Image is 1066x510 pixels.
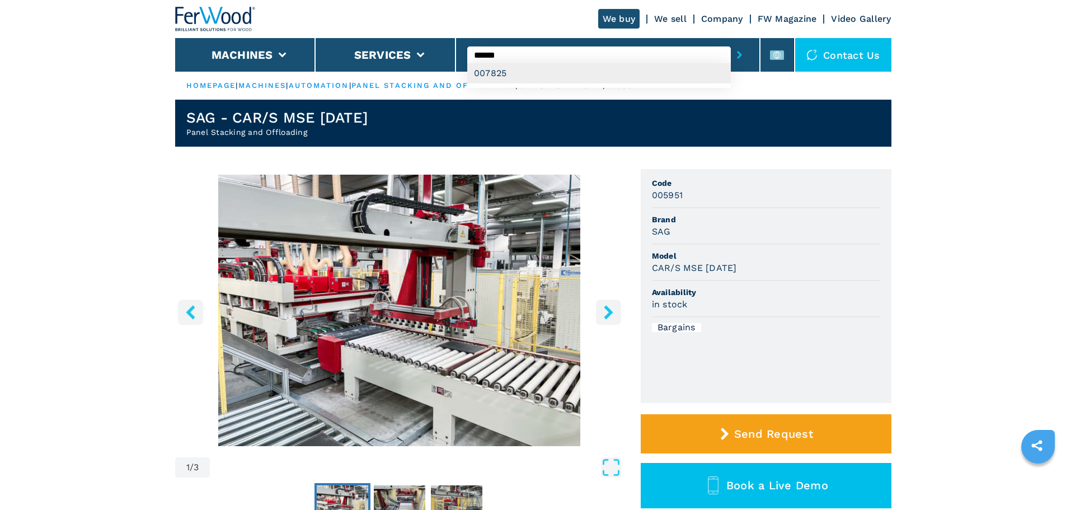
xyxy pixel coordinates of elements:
[652,261,737,274] h3: CAR/S MSE [DATE]
[175,175,624,446] img: Panel Stacking and Offloading SAG CAR/S MSE 1/25/12
[652,214,880,225] span: Brand
[186,109,368,127] h1: SAG - CAR/S MSE [DATE]
[178,300,203,325] button: left-button
[726,479,828,492] span: Book a Live Demo
[652,177,880,189] span: Code
[1018,460,1058,502] iframe: Chat
[351,81,515,90] a: panel stacking and offloading
[652,323,701,332] div: Bargains
[701,13,743,24] a: Company
[596,300,621,325] button: right-button
[349,81,351,90] span: |
[598,9,640,29] a: We buy
[467,63,731,83] div: 007825
[236,81,238,90] span: |
[734,427,813,441] span: Send Request
[654,13,687,24] a: We sell
[641,414,891,453] button: Send Request
[758,13,817,24] a: FW Magazine
[186,463,190,472] span: 1
[354,48,411,62] button: Services
[289,81,349,90] a: automation
[831,13,891,24] a: Video Gallery
[652,189,683,202] h3: 005951
[175,175,624,446] div: Go to Slide 1
[652,225,671,238] h3: SAG
[175,7,256,31] img: Ferwood
[238,81,287,90] a: machines
[652,298,688,311] h3: in stock
[641,463,891,508] button: Book a Live Demo
[286,81,288,90] span: |
[213,457,621,478] button: Open Fullscreen
[652,250,880,261] span: Model
[652,287,880,298] span: Availability
[1023,432,1051,460] a: sharethis
[190,463,194,472] span: /
[194,463,199,472] span: 3
[806,49,818,60] img: Contact us
[212,48,273,62] button: Machines
[731,42,748,68] button: submit-button
[186,81,236,90] a: HOMEPAGE
[186,127,368,138] h2: Panel Stacking and Offloading
[795,38,891,72] div: Contact us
